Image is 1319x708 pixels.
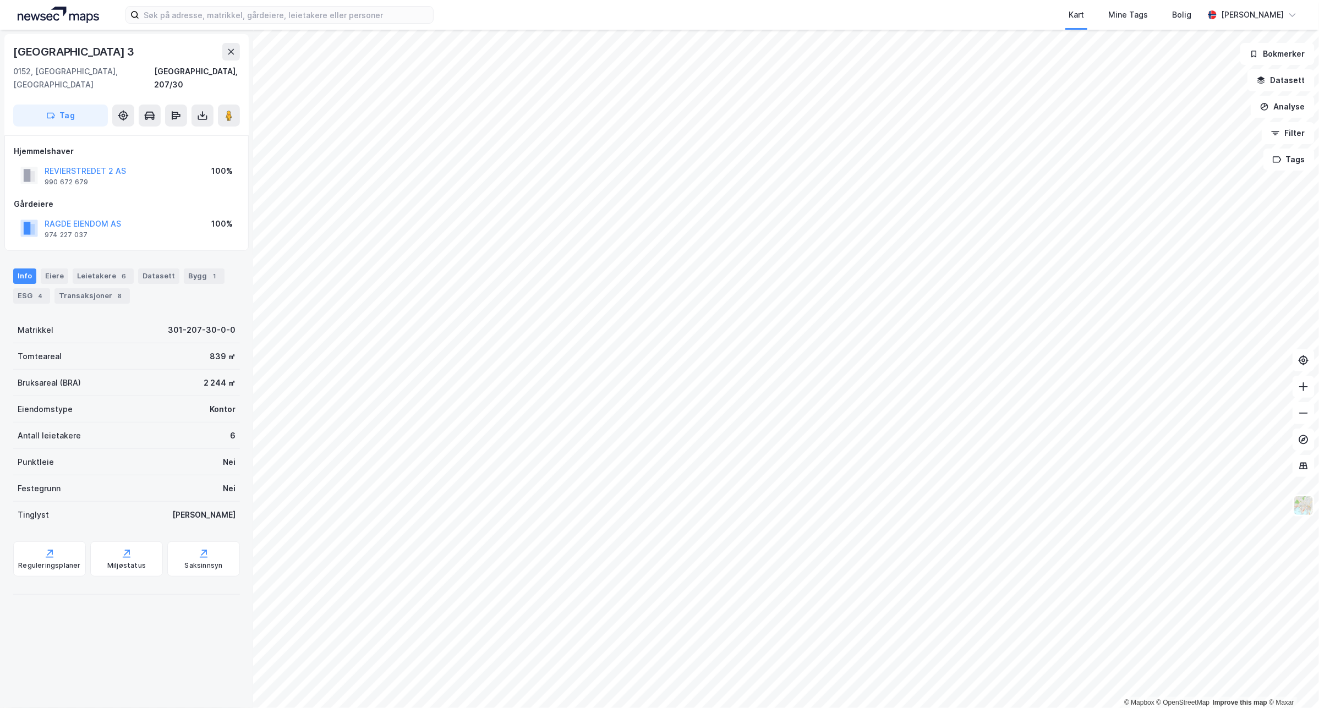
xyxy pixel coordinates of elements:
div: Bolig [1172,8,1191,21]
img: logo.a4113a55bc3d86da70a041830d287a7e.svg [18,7,99,23]
div: ESG [13,288,50,304]
div: 100% [211,217,233,230]
div: [GEOGRAPHIC_DATA] 3 [13,43,136,61]
button: Datasett [1247,69,1315,91]
div: Tomteareal [18,350,62,363]
div: Matrikkel [18,323,53,337]
button: Analyse [1251,96,1315,118]
div: Antall leietakere [18,429,81,442]
button: Tag [13,105,108,127]
div: 301-207-30-0-0 [168,323,236,337]
div: Kontor [210,403,236,416]
div: Hjemmelshaver [14,145,239,158]
a: Improve this map [1213,699,1267,706]
div: 974 227 037 [45,230,87,239]
div: [GEOGRAPHIC_DATA], 207/30 [154,65,240,91]
button: Filter [1262,122,1315,144]
a: OpenStreetMap [1157,699,1210,706]
div: 6 [118,271,129,282]
div: Bruksareal (BRA) [18,376,81,389]
div: Tinglyst [18,508,49,522]
div: Bygg [184,268,225,284]
button: Bokmerker [1240,43,1315,65]
div: 2 244 ㎡ [204,376,236,389]
div: Transaksjoner [54,288,130,304]
div: 4 [35,290,46,301]
div: Info [13,268,36,284]
div: [PERSON_NAME] [1221,8,1284,21]
div: 990 672 679 [45,178,88,186]
div: Reguleringsplaner [18,561,80,570]
div: Leietakere [73,268,134,284]
input: Søk på adresse, matrikkel, gårdeiere, leietakere eller personer [139,7,433,23]
div: 100% [211,164,233,178]
div: Mine Tags [1108,8,1148,21]
iframe: Chat Widget [1264,655,1319,708]
a: Mapbox [1124,699,1154,706]
div: Festegrunn [18,482,61,495]
div: Nei [223,455,236,469]
div: 839 ㎡ [210,350,236,363]
div: Eiere [41,268,68,284]
div: Eiendomstype [18,403,73,416]
div: [PERSON_NAME] [172,508,236,522]
div: Saksinnsyn [185,561,223,570]
div: Kart [1069,8,1084,21]
div: Kontrollprogram for chat [1264,655,1319,708]
div: 1 [209,271,220,282]
img: Z [1293,495,1314,516]
div: 6 [230,429,236,442]
div: Punktleie [18,455,54,469]
div: 0152, [GEOGRAPHIC_DATA], [GEOGRAPHIC_DATA] [13,65,154,91]
div: Miljøstatus [107,561,146,570]
div: Gårdeiere [14,197,239,211]
button: Tags [1263,149,1315,171]
div: Datasett [138,268,179,284]
div: 8 [114,290,125,301]
div: Nei [223,482,236,495]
